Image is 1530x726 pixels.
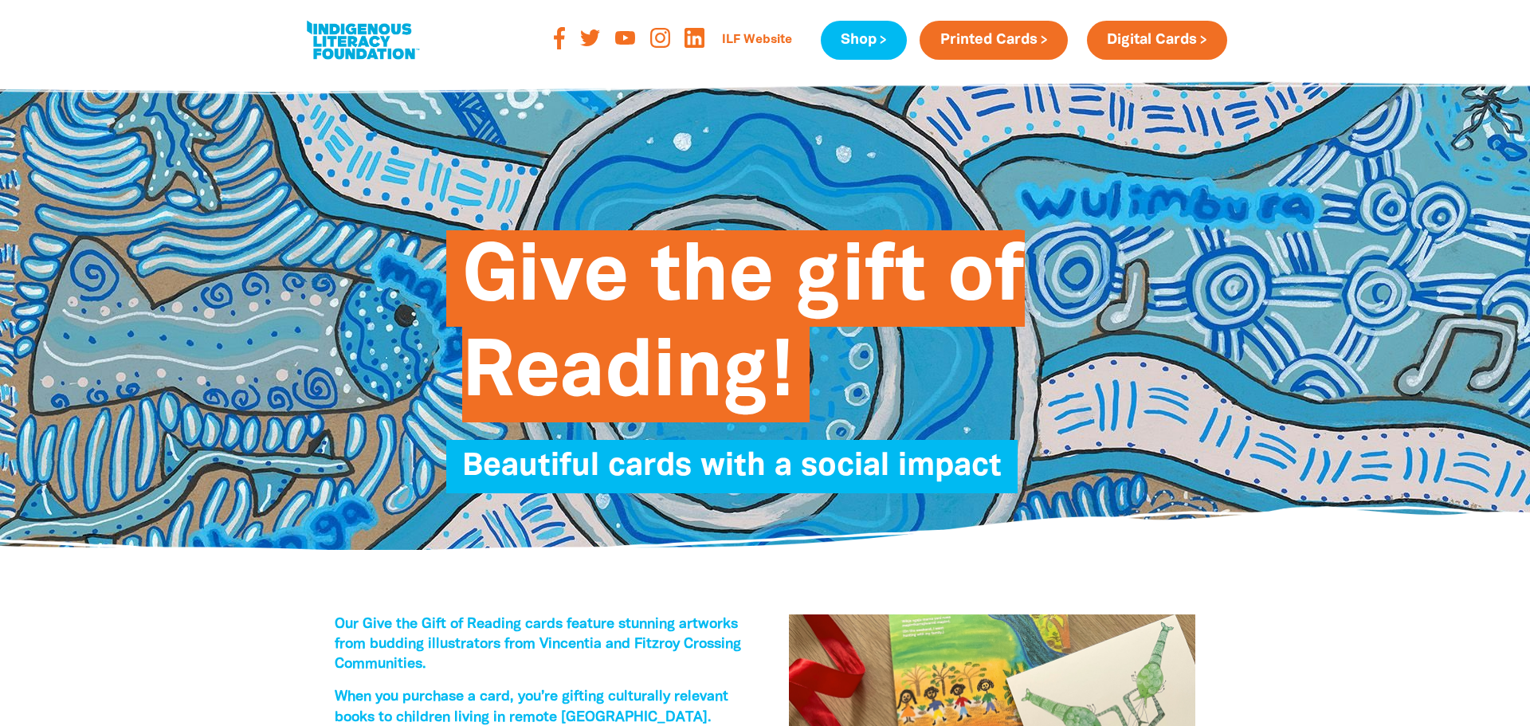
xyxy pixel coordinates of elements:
img: facebook-orange-svg-2-f-729-e-svg-b526d2.svg [554,27,565,49]
img: instagram-orange-svg-816-f-67-svg-8d2e35.svg [650,28,670,48]
a: Shop [821,21,907,60]
img: twitter-orange-svg-6-e-077-d-svg-0f359f.svg [580,29,600,45]
img: linked-in-logo-orange-png-93c920.png [685,28,704,48]
span: When you purchase a card, you’re gifting culturally relevant books to children living in remote [... [335,690,728,724]
img: youtube-orange-svg-1-cecf-3-svg-a15d69.svg [615,31,635,45]
span: Our Give the Gift of Reading cards feature stunning artworks from budding illustrators from Vince... [335,618,741,671]
a: ILF Website [712,28,802,53]
a: Digital Cards [1087,21,1227,60]
span: Give the gift of Reading! [462,242,1025,422]
a: Printed Cards [920,21,1067,60]
span: Beautiful cards with a social impact [462,452,1002,493]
